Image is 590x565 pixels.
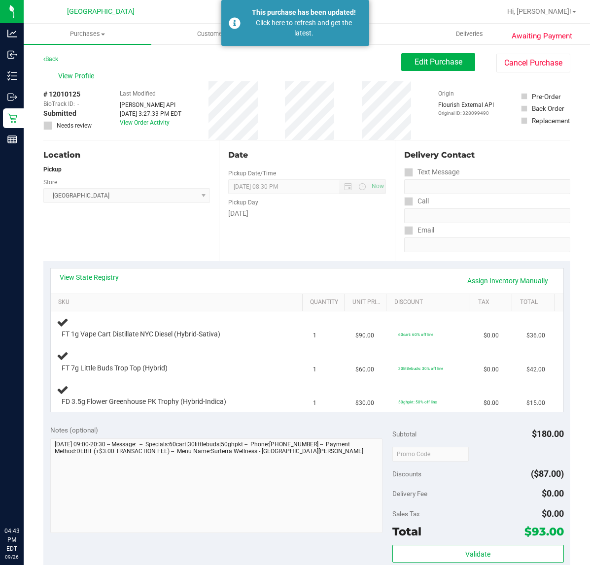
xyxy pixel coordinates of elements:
[404,194,429,208] label: Call
[438,109,494,117] p: Original ID: 328099490
[532,92,561,101] div: Pre-Order
[355,331,374,340] span: $90.00
[60,272,119,282] a: View State Registry
[62,364,168,373] span: FT 7g Little Buds Trop Top (Hybrid)
[438,100,494,117] div: Flourish External API
[392,430,416,438] span: Subtotal
[313,365,316,374] span: 1
[401,53,475,71] button: Edit Purchase
[394,299,467,306] a: Discount
[43,149,210,161] div: Location
[228,169,276,178] label: Pickup Date/Time
[398,332,433,337] span: 60cart: 60% off line
[520,299,550,306] a: Total
[43,56,58,63] a: Back
[531,468,564,479] span: ($87.00)
[246,7,362,18] div: This purchase has been updated!
[496,54,570,72] button: Cancel Purchase
[542,488,564,499] span: $0.00
[484,365,499,374] span: $0.00
[43,178,57,187] label: Store
[43,108,76,119] span: Submitted
[24,30,151,38] span: Purchases
[465,550,490,558] span: Validate
[62,330,220,339] span: FT 1g Vape Cart Distillate NYC Diesel (Hybrid-Sativa)
[120,109,181,118] div: [DATE] 3:27:33 PM EDT
[398,366,443,371] span: 30littlebuds: 30% off line
[507,7,571,15] span: Hi, [PERSON_NAME]!
[415,57,462,66] span: Edit Purchase
[392,465,421,483] span: Discounts
[152,30,278,38] span: Customers
[532,103,564,113] div: Back Order
[7,92,17,102] inline-svg: Outbound
[62,397,226,406] span: FD 3.5g Flower Greenhouse PK Trophy (Hybrid-Indica)
[77,100,79,108] span: -
[526,399,545,408] span: $15.00
[7,29,17,38] inline-svg: Analytics
[4,553,19,561] p: 09/26
[532,429,564,439] span: $180.00
[524,525,564,538] span: $93.00
[310,299,340,306] a: Quantity
[50,426,98,434] span: Notes (optional)
[4,527,19,553] p: 04:43 PM EDT
[43,100,75,108] span: BioTrack ID:
[120,89,156,98] label: Last Modified
[404,223,434,237] label: Email
[406,24,534,44] a: Deliveries
[438,89,454,98] label: Origin
[7,113,17,123] inline-svg: Retail
[313,399,316,408] span: 1
[43,89,80,100] span: # 12010125
[404,165,459,179] label: Text Message
[392,545,563,563] button: Validate
[10,486,39,516] iframe: Resource center
[7,71,17,81] inline-svg: Inventory
[58,71,98,81] span: View Profile
[313,331,316,340] span: 1
[526,331,545,340] span: $36.00
[404,208,570,223] input: Format: (999) 999-9999
[532,116,570,126] div: Replacement
[392,490,427,498] span: Delivery Fee
[120,119,170,126] a: View Order Activity
[526,365,545,374] span: $42.00
[228,208,385,219] div: [DATE]
[352,299,382,306] a: Unit Price
[404,179,570,194] input: Format: (999) 999-9999
[512,31,572,42] span: Awaiting Payment
[355,399,374,408] span: $30.00
[228,149,385,161] div: Date
[478,299,508,306] a: Tax
[392,525,421,538] span: Total
[228,198,258,207] label: Pickup Day
[7,134,17,144] inline-svg: Reports
[484,331,499,340] span: $0.00
[404,149,570,161] div: Delivery Contact
[484,399,499,408] span: $0.00
[120,100,181,109] div: [PERSON_NAME] API
[58,299,299,306] a: SKU
[443,30,496,38] span: Deliveries
[24,24,151,44] a: Purchases
[57,121,92,130] span: Needs review
[355,365,374,374] span: $60.00
[151,24,279,44] a: Customers
[392,510,420,518] span: Sales Tax
[461,272,555,289] a: Assign Inventory Manually
[7,50,17,60] inline-svg: Inbound
[43,166,62,173] strong: Pickup
[67,7,135,16] span: [GEOGRAPHIC_DATA]
[542,508,564,519] span: $0.00
[392,447,469,462] input: Promo Code
[246,18,362,38] div: Click here to refresh and get the latest.
[398,399,437,404] span: 50ghpkt: 50% off line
